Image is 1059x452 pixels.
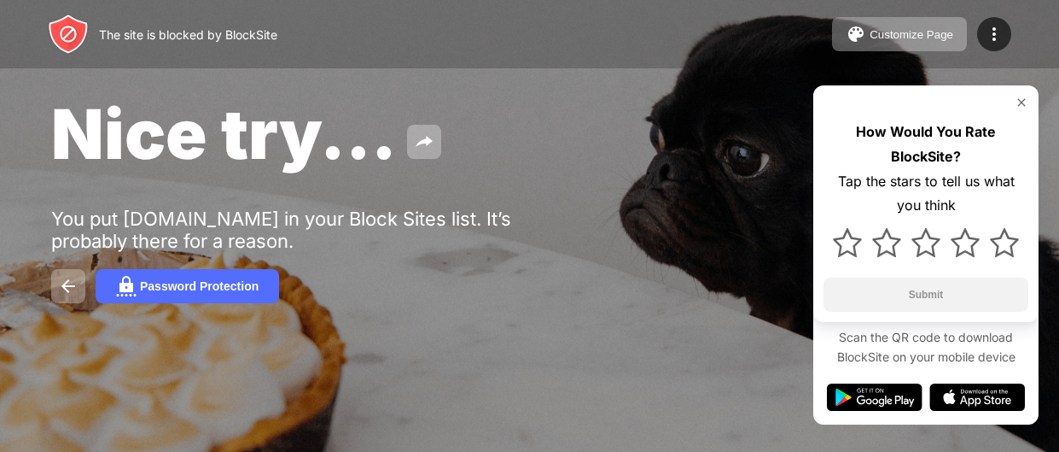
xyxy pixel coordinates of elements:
[846,24,866,44] img: pallet.svg
[414,132,434,152] img: share.svg
[140,279,259,293] div: Password Protection
[823,278,1028,312] button: Submit
[58,276,79,296] img: back.svg
[823,120,1028,169] div: How Would You Rate BlockSite?
[872,228,901,257] img: star.svg
[96,269,279,303] button: Password Protection
[990,228,1019,257] img: star.svg
[116,276,137,296] img: password.svg
[827,384,922,411] img: google-play.svg
[832,17,967,51] button: Customize Page
[1015,96,1028,109] img: rate-us-close.svg
[823,169,1028,219] div: Tap the stars to tell us what you think
[833,228,862,257] img: star.svg
[984,24,1004,44] img: menu-icon.svg
[99,27,277,42] div: The site is blocked by BlockSite
[51,92,397,175] span: Nice try...
[870,28,953,41] div: Customize Page
[951,228,980,257] img: star.svg
[911,228,940,257] img: star.svg
[929,384,1025,411] img: app-store.svg
[51,208,579,252] div: You put [DOMAIN_NAME] in your Block Sites list. It’s probably there for a reason.
[48,14,89,55] img: header-logo.svg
